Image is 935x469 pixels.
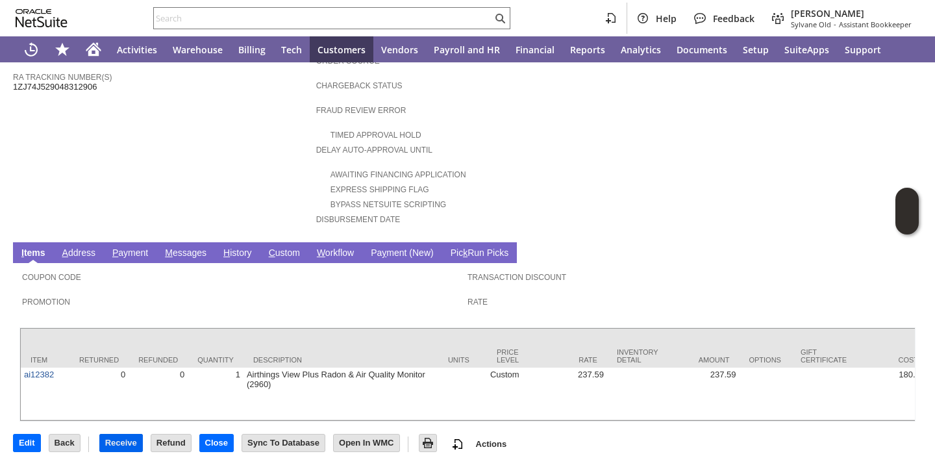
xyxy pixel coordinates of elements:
a: Documents [669,36,735,62]
a: ai12382 [24,370,54,379]
td: Custom [487,368,536,420]
img: Print [420,435,436,451]
div: Inventory Detail [617,348,658,364]
svg: Recent Records [23,42,39,57]
svg: Search [492,10,508,26]
span: I [21,247,24,258]
a: Awaiting Financing Application [330,170,466,179]
svg: logo [16,9,68,27]
a: PickRun Picks [447,247,512,260]
span: Warehouse [173,44,223,56]
iframe: Click here to launch Oracle Guided Learning Help Panel [895,188,919,234]
span: A [62,247,68,258]
a: Chargeback Status [316,81,403,90]
div: Cost [866,356,918,364]
a: Recent Records [16,36,47,62]
span: Documents [677,44,727,56]
td: 1 [188,368,243,420]
a: Setup [735,36,777,62]
span: Tech [281,44,302,56]
a: Disbursement Date [316,215,401,224]
span: Setup [743,44,769,56]
a: Payroll and HR [426,36,508,62]
a: Express Shipping Flag [330,185,429,194]
a: History [220,247,255,260]
a: Messages [162,247,210,260]
span: SuiteApps [784,44,829,56]
input: Search [154,10,492,26]
span: C [269,247,275,258]
a: Fraud Review Error [316,106,406,115]
input: Edit [14,435,40,451]
div: Units [448,356,477,364]
span: Sylvane Old [791,19,831,29]
a: Vendors [373,36,426,62]
td: 180.00 [856,368,928,420]
div: Quantity [197,356,234,364]
span: Customers [318,44,366,56]
span: k [463,247,467,258]
img: add-record.svg [450,437,466,452]
a: Home [78,36,109,62]
span: Financial [516,44,555,56]
span: [PERSON_NAME] [791,7,912,19]
a: Items [18,247,49,260]
div: Price Level [497,348,526,364]
a: Coupon Code [22,273,81,282]
svg: Shortcuts [55,42,70,57]
span: W [317,247,325,258]
span: Payroll and HR [434,44,500,56]
a: Financial [508,36,562,62]
a: Timed Approval Hold [330,131,421,140]
a: Promotion [22,298,70,307]
div: Shortcuts [47,36,78,62]
td: Airthings View Plus Radon & Air Quality Monitor (2960) [243,368,438,420]
span: Oracle Guided Learning Widget. To move around, please hold and drag [895,212,919,235]
a: Unrolled view on [899,245,914,260]
a: Customers [310,36,373,62]
span: Help [656,12,677,25]
svg: Home [86,42,101,57]
span: Support [845,44,881,56]
input: Refund [151,435,191,451]
a: Support [837,36,889,62]
input: Close [200,435,233,451]
div: Description [253,356,429,364]
span: Assistant Bookkeeper [839,19,912,29]
div: Options [749,356,781,364]
a: Workflow [314,247,357,260]
a: Reports [562,36,613,62]
span: Activities [117,44,157,56]
span: 1ZJ74J529048312906 [13,82,97,92]
span: Feedback [713,12,754,25]
a: Custom [266,247,303,260]
span: M [165,247,173,258]
div: Amount [677,356,729,364]
span: Reports [570,44,605,56]
input: Print [419,435,436,451]
a: Analytics [613,36,669,62]
span: Vendors [381,44,418,56]
span: Analytics [621,44,661,56]
a: Payment (New) [368,247,436,260]
a: Address [59,247,99,260]
a: Actions [471,439,512,449]
a: Delay Auto-Approval Until [316,146,432,155]
a: Rate [467,298,488,307]
td: 237.59 [536,368,607,420]
td: 237.59 [667,368,739,420]
a: SuiteApps [777,36,837,62]
span: - [834,19,836,29]
a: Payment [109,247,151,260]
a: Billing [231,36,273,62]
td: 0 [129,368,188,420]
input: Sync To Database [242,435,325,451]
div: Rate [545,356,597,364]
input: Back [49,435,80,451]
div: Refunded [138,356,178,364]
span: H [223,247,230,258]
a: Activities [109,36,165,62]
span: Billing [238,44,266,56]
div: Item [31,356,60,364]
div: Gift Certificate [801,348,847,364]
